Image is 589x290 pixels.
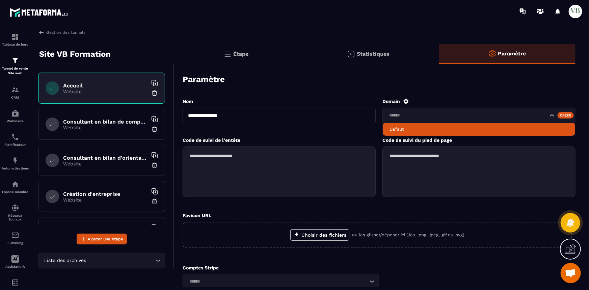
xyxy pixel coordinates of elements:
span: Ajouter une étape [88,236,123,242]
img: bars.0d591741.svg [223,50,232,58]
h6: Accueil [63,82,148,89]
label: Nom [183,99,193,104]
img: automations [11,109,19,117]
p: Réseaux Sociaux [2,214,29,221]
h3: Paramètre [183,75,225,84]
p: Espace membre [2,190,29,194]
span: Liste des archives [43,257,88,264]
input: Search for option [88,257,154,264]
img: formation [11,86,19,94]
p: Site VB Formation [39,47,111,61]
a: formationformationTunnel de vente Site web [2,51,29,81]
label: Choisir des fichiers [290,229,349,241]
a: automationsautomationsAutomatisations [2,152,29,175]
img: formation [11,33,19,41]
div: Search for option [38,253,165,268]
h6: Consultant en bilan de compétences [63,118,148,125]
button: Ajouter une étape [77,234,127,244]
img: trash [151,90,158,97]
p: Paramètre [498,50,526,57]
p: Tunnel de vente Site web [2,66,29,76]
a: automationsautomationsWebinaire [2,104,29,128]
img: trash [151,198,158,205]
a: emailemailE-mailing [2,226,29,250]
img: formation [11,56,19,64]
img: logo [9,6,70,19]
a: Gestion des tunnels [38,29,85,35]
img: stats.20deebd0.svg [347,50,355,58]
p: Statistiques [357,51,390,57]
p: Website [63,89,148,94]
p: Automatisations [2,166,29,170]
img: automations [11,157,19,165]
input: Search for option [387,112,548,119]
div: Search for option [382,108,575,123]
a: automationsautomationsEspace membre [2,175,29,199]
label: Code de suivi de l'entête [183,137,240,143]
img: accountant [11,279,19,287]
img: setting-o.ffaa8168.svg [488,50,497,58]
a: formationformationCRM [2,81,29,104]
h6: Création d'entreprise [63,191,148,197]
p: Tableau de bord [2,43,29,46]
p: Assistant IA [2,265,29,268]
p: Website [63,197,148,203]
div: Créer [558,112,574,118]
p: Étape [233,51,248,57]
a: formationformationTableau de bord [2,28,29,51]
input: Search for option [187,278,368,285]
p: Planificateur [2,143,29,147]
div: Ouvrir le chat [561,263,581,283]
a: Assistant IA [2,250,29,273]
h6: Consultant en bilan d'orientation [63,155,148,161]
label: Domain [382,99,400,104]
a: schedulerschedulerPlanificateur [2,128,29,152]
p: Défaut [390,126,568,132]
img: scheduler [11,133,19,141]
img: social-network [11,204,19,212]
p: E-mailing [2,241,29,245]
p: Website [63,161,148,166]
label: Code de suivi du pied de page [382,137,452,143]
p: Website [63,125,148,130]
img: trash [151,126,158,133]
img: automations [11,180,19,188]
p: ou les glisser/déposer ici (.ico, .png, .jpeg, .gif ou .svg) [352,232,464,238]
a: social-networksocial-networkRéseaux Sociaux [2,199,29,226]
img: trash [151,162,158,169]
p: CRM [2,96,29,99]
img: email [11,231,19,239]
img: arrow [38,29,45,35]
div: Search for option [183,274,379,289]
p: Webinaire [2,119,29,123]
label: Favicon URL [183,213,211,218]
p: Comptes Stripe [183,265,379,270]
